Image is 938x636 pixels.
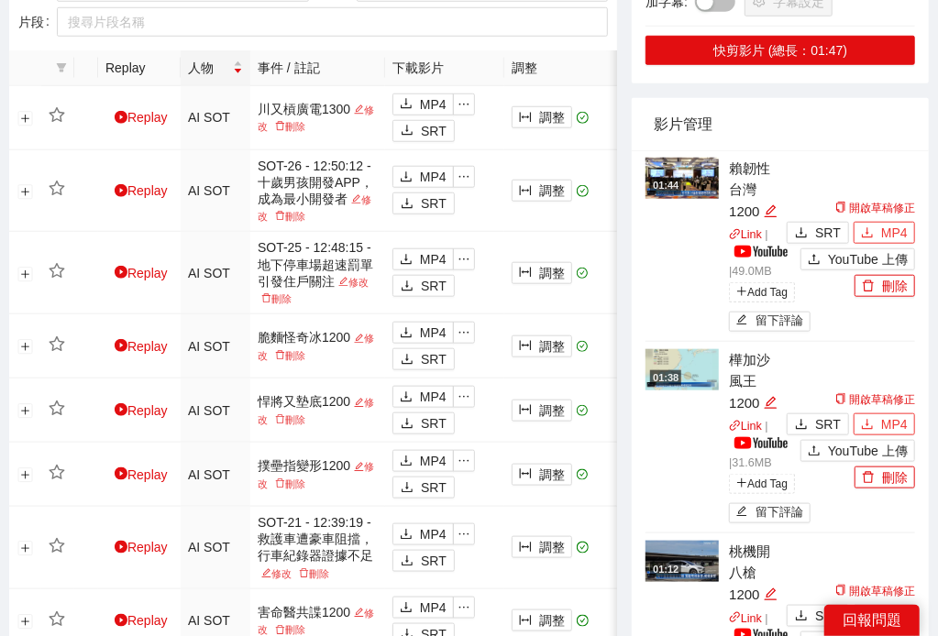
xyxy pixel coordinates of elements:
button: 展開行 [18,615,33,630]
p: | | 31.6 MB [729,418,782,472]
span: copy [835,393,846,404]
span: star [49,336,65,353]
div: 川又槓廣電1300 [258,101,378,134]
div: 01:38 [650,370,681,386]
span: edit [736,314,748,328]
span: plus [736,477,747,488]
button: ellipsis [453,248,475,270]
span: column-width [519,339,532,354]
a: linkLink [729,420,762,433]
button: downloadSRT [392,192,455,214]
span: star [49,465,65,481]
span: 人物 [188,58,229,78]
a: Replay [115,266,168,280]
button: column-width調整 [512,609,572,631]
div: 編輯 [764,584,778,606]
span: play-circle [115,111,127,124]
div: 樺加沙風王1200 [729,349,782,414]
span: check-circle [577,185,589,197]
div: 回報問題 [824,605,920,636]
span: check-circle [577,405,589,417]
button: ellipsis [453,386,475,408]
span: edit [764,396,778,410]
button: column-width調整 [512,400,572,422]
button: downloadMP4 [392,248,454,270]
span: SRT [815,223,841,243]
a: 刪除 [271,478,309,489]
th: 調整 [504,50,623,86]
span: star [49,181,65,197]
span: edit [354,104,364,115]
img: 91b95ec7-50b8-4e87-82dc-49b498daba80.jpg [646,349,719,390]
button: 展開行 [18,340,33,355]
span: SRT [815,414,841,434]
span: SRT [421,276,447,296]
span: Add Tag [729,474,795,494]
a: 刪除 [295,568,333,579]
th: Replay [98,50,181,86]
div: AI SOT [188,107,243,127]
span: Add Tag [729,282,795,302]
span: star [49,400,65,417]
div: SOT-25 - 12:48:15 - 地下停車場超速罰單引發住戶關注 [258,239,378,306]
span: star [49,107,65,124]
span: column-width [519,467,532,482]
button: uploadYouTube 上傳 [800,248,915,270]
a: linkLink [729,612,762,625]
a: 刪除 [271,350,309,361]
button: 展開行 [18,468,33,483]
span: download [795,609,808,624]
span: check-circle [577,542,589,554]
span: ellipsis [454,98,474,111]
span: play-circle [115,403,127,416]
span: download [401,124,414,138]
span: download [400,326,413,341]
span: upload [808,253,821,268]
span: SRT [421,413,447,433]
span: SRT [421,551,447,571]
button: downloadSRT [392,275,455,297]
button: downloadSRT [392,550,455,572]
span: download [400,390,413,405]
span: download [861,418,874,433]
button: uploadYouTube 上傳 [800,440,915,462]
button: downloadMP4 [392,386,454,408]
button: 展開行 [18,111,33,126]
button: column-width調整 [512,536,572,558]
a: Replay [115,339,168,354]
span: edit [351,194,361,204]
span: SRT [421,121,447,141]
button: downloadSRT [392,477,455,499]
button: downloadSRT [392,412,455,434]
span: SRT [421,477,447,498]
span: MP4 [420,524,447,544]
a: Replay [115,110,168,125]
span: delete [261,293,271,303]
button: 展開行 [18,184,33,199]
span: edit [354,334,364,344]
button: downloadMP4 [392,93,454,115]
span: star [49,538,65,554]
span: link [729,228,741,240]
button: downloadSRT [392,120,455,142]
span: MP4 [420,94,447,115]
a: 開啟草稿修正 [835,202,915,214]
div: AI SOT [188,336,243,356]
div: 編輯 [764,201,778,223]
span: column-width [519,266,532,280]
button: ellipsis [453,93,475,115]
span: delete [862,471,875,486]
button: 展開行 [18,404,33,419]
span: check-circle [577,469,589,481]
span: ellipsis [454,326,474,339]
span: delete [275,211,285,221]
a: linkLink [729,228,762,241]
span: edit [736,506,748,520]
span: download [400,455,413,469]
a: 刪除 [271,624,309,635]
span: link [729,611,741,623]
div: 影片管理 [654,98,907,150]
span: column-width [519,614,532,629]
div: 01:12 [650,562,681,577]
span: delete [275,350,285,360]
